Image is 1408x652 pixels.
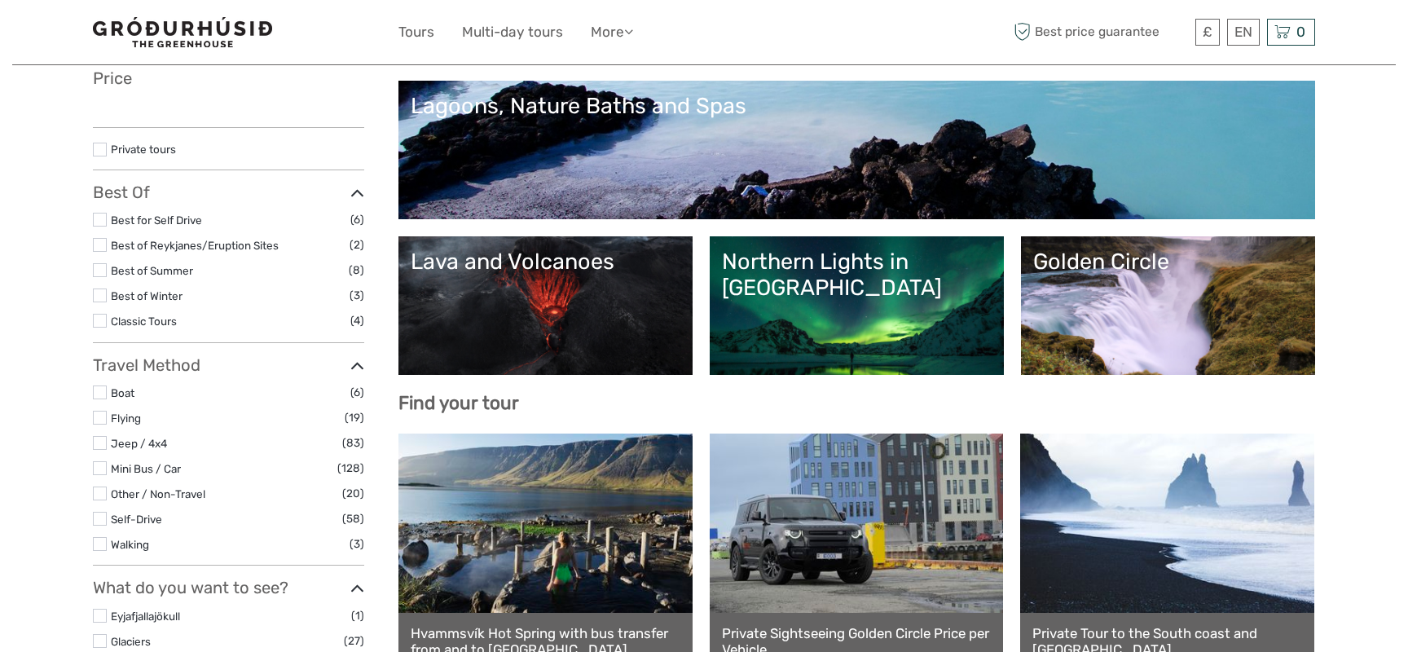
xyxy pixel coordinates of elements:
[342,484,364,503] span: (20)
[722,249,992,363] a: Northern Lights in [GEOGRAPHIC_DATA]
[411,93,1303,207] a: Lagoons, Nature Baths and Spas
[111,538,149,551] a: Walking
[337,459,364,478] span: (128)
[111,315,177,328] a: Classic Tours
[350,286,364,305] span: (3)
[398,392,519,414] b: Find your tour
[111,462,181,475] a: Mini Bus / Car
[350,535,364,553] span: (3)
[111,239,279,252] a: Best of Reykjanes/Eruption Sites
[1033,249,1303,275] div: Golden Circle
[111,264,193,277] a: Best of Summer
[111,635,151,648] a: Glaciers
[411,249,680,275] div: Lava and Volcanoes
[111,143,176,156] a: Private tours
[722,249,992,302] div: Northern Lights in [GEOGRAPHIC_DATA]
[344,632,364,650] span: (27)
[351,606,364,625] span: (1)
[342,509,364,528] span: (58)
[350,210,364,229] span: (6)
[111,289,183,302] a: Best of Winter
[93,183,364,202] h3: Best Of
[350,311,364,330] span: (4)
[345,408,364,427] span: (19)
[111,214,202,227] a: Best for Self Drive
[1203,24,1212,40] span: £
[111,437,167,450] a: Jeep / 4x4
[349,261,364,280] span: (8)
[111,610,180,623] a: Eyjafjallajökull
[1227,19,1260,46] div: EN
[93,68,364,88] h3: Price
[111,513,162,526] a: Self-Drive
[111,386,134,399] a: Boat
[111,412,141,425] a: Flying
[93,17,272,47] img: 1578-341a38b5-ce05-4595-9f3d-b8aa3718a0b3_logo_small.jpg
[1010,19,1191,46] span: Best price guarantee
[591,20,633,44] a: More
[411,249,680,363] a: Lava and Volcanoes
[350,236,364,254] span: (2)
[342,434,364,452] span: (83)
[398,20,434,44] a: Tours
[1033,249,1303,363] a: Golden Circle
[93,355,364,375] h3: Travel Method
[93,578,364,597] h3: What do you want to see?
[350,383,364,402] span: (6)
[111,487,205,500] a: Other / Non-Travel
[462,20,563,44] a: Multi-day tours
[411,93,1303,119] div: Lagoons, Nature Baths and Spas
[1294,24,1308,40] span: 0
